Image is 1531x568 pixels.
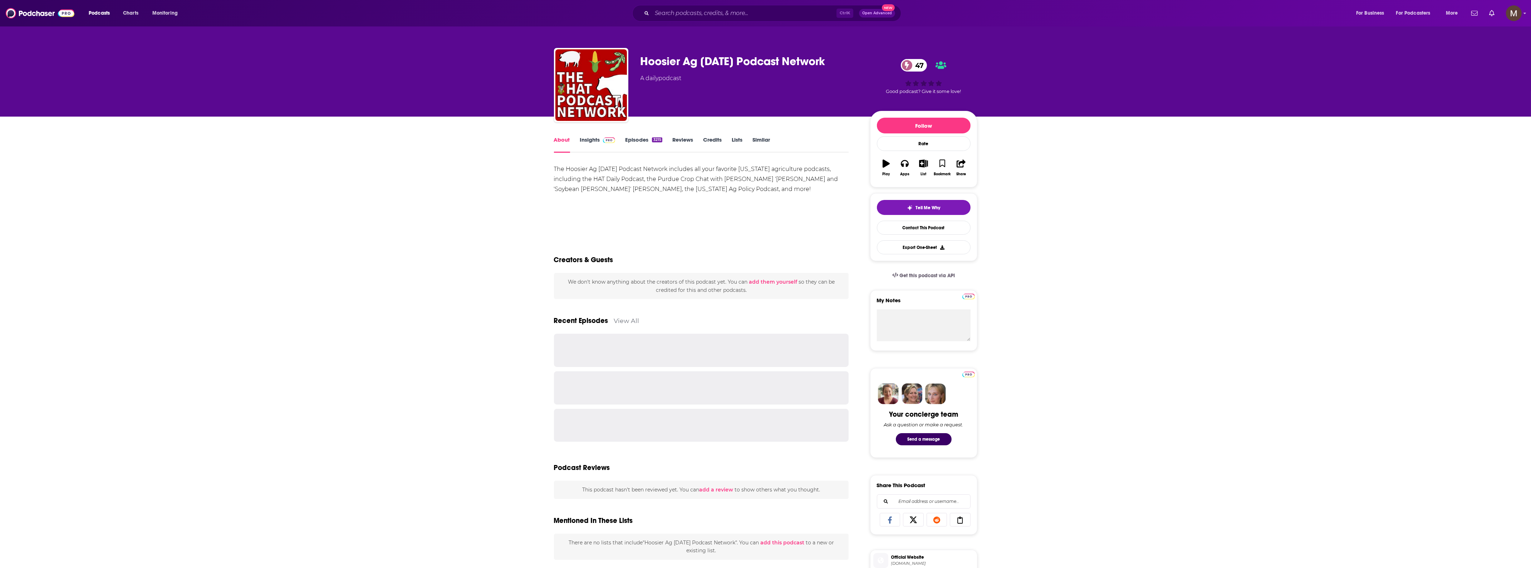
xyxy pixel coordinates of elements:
[895,155,914,181] button: Apps
[614,317,639,324] a: View All
[878,383,899,404] img: Sydney Profile
[555,49,627,121] img: Hoosier Ag Today Podcast Network
[554,316,608,325] a: Recent Episodes
[962,372,975,377] img: Podchaser Pro
[554,255,613,264] h2: Creators & Guests
[89,8,110,18] span: Podcasts
[914,155,933,181] button: List
[900,172,909,176] div: Apps
[933,155,952,181] button: Bookmark
[703,136,722,153] a: Credits
[887,267,961,284] a: Get this podcast via API
[883,495,965,508] input: Email address or username...
[672,136,693,153] a: Reviews
[916,205,940,211] span: Tell Me Why
[962,294,975,299] img: Podchaser Pro
[749,279,797,285] button: add them yourself
[1506,5,1522,21] span: Logged in as miabeaumont.personal
[625,136,662,153] a: Episodes3215
[836,9,853,18] span: Ctrl K
[901,59,927,72] a: 47
[1441,8,1467,19] button: open menu
[639,5,908,21] div: Search podcasts, credits, & more...
[962,293,975,299] a: Pro website
[891,554,974,560] span: Official Website
[6,6,74,20] img: Podchaser - Follow, Share and Rate Podcasts
[123,8,138,18] span: Charts
[884,422,963,427] div: Ask a question or make a request.
[891,561,974,566] span: hoosieragtoday.com
[882,172,890,176] div: Play
[760,539,804,546] span: add this podcast
[1506,5,1522,21] button: Show profile menu
[732,136,742,153] a: Lists
[873,553,974,568] a: Official Website[DOMAIN_NAME]
[934,172,951,176] div: Bookmark
[950,513,971,527] a: Copy Link
[899,273,955,279] span: Get this podcast via API
[554,164,849,194] div: The Hoosier Ag [DATE] Podcast Network includes all your favorite [US_STATE] agriculture podcasts,...
[877,482,926,489] h3: Share This Podcast
[1396,8,1431,18] span: For Podcasters
[877,118,971,133] button: Follow
[1468,7,1481,19] a: Show notifications dropdown
[862,11,892,15] span: Open Advanced
[877,240,971,254] button: Export One-Sheet
[877,297,971,309] label: My Notes
[870,54,977,99] div: 47Good podcast? Give it some love!
[554,516,633,525] h2: Mentioned In These Lists
[580,136,615,153] a: InsightsPodchaser Pro
[956,172,966,176] div: Share
[859,9,895,18] button: Open AdvancedNew
[603,137,615,143] img: Podchaser Pro
[877,494,971,509] div: Search followers
[84,8,119,19] button: open menu
[1356,8,1384,18] span: For Business
[907,205,913,211] img: tell me why sparkle
[641,74,682,83] div: A daily podcast
[582,486,820,493] span: This podcast hasn't been reviewed yet. You can to show others what you thought.
[882,4,895,11] span: New
[554,136,570,153] a: About
[147,8,187,19] button: open menu
[652,137,662,142] div: 3215
[1351,8,1393,19] button: open menu
[1392,8,1441,19] button: open menu
[886,89,961,94] span: Good podcast? Give it some love!
[880,513,901,527] a: Share on Facebook
[927,513,947,527] a: Share on Reddit
[569,539,834,554] span: There are no lists that include "Hoosier Ag [DATE] Podcast Network" . You can to a new or existin...
[925,383,946,404] img: Jules Profile
[877,221,971,235] a: Contact This Podcast
[118,8,143,19] a: Charts
[896,433,952,445] button: Send a message
[1446,8,1458,18] span: More
[903,513,924,527] a: Share on X/Twitter
[889,410,958,419] div: Your concierge team
[908,59,927,72] span: 47
[877,155,895,181] button: Play
[1506,5,1522,21] img: User Profile
[962,371,975,377] a: Pro website
[752,136,770,153] a: Similar
[877,200,971,215] button: tell me why sparkleTell Me Why
[1486,7,1497,19] a: Show notifications dropdown
[699,486,733,494] button: add a review
[152,8,178,18] span: Monitoring
[902,383,922,404] img: Barbara Profile
[952,155,970,181] button: Share
[554,463,610,472] h3: Podcast Reviews
[652,8,836,19] input: Search podcasts, credits, & more...
[877,136,971,151] div: Rate
[568,279,835,293] span: We don't know anything about the creators of this podcast yet . You can so they can be credited f...
[921,172,927,176] div: List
